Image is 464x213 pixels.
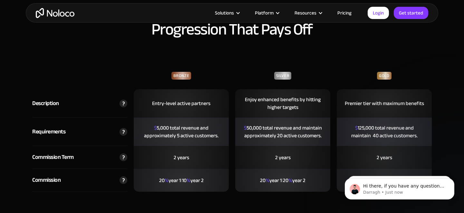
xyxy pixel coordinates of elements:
[7,159,56,167] span: Internal tool development
[197,148,302,157] span: Do you currently partner with any of the following tools?
[2,204,6,208] input: Other
[288,176,292,185] span: %
[215,9,234,17] div: Solutions
[204,176,214,185] span: Softr
[187,176,190,185] span: %
[204,185,213,193] span: Glide
[198,195,202,199] input: Stacker
[255,9,274,17] div: Platform
[32,175,61,185] div: Commission
[274,72,292,80] div: Silver
[255,170,310,191] div: 20 year 1 20 year 2
[134,118,229,146] div: 5,000 total revenue and approximately 5 active customers.
[7,167,62,176] span: Business process automation
[2,160,6,164] input: Internal tool development
[32,3,432,38] h2: Partner Program Tiers: Progression That Pays Off
[377,72,391,80] div: Gold
[154,170,208,191] div: 20 year 1 10 year 2
[32,127,65,137] div: Requirements
[346,118,422,146] div: 125,000 total revenue and maintain 40 active customers.
[295,9,316,17] div: Resources
[165,176,169,185] span: %
[368,7,389,19] a: Login
[169,147,194,168] div: 2 years
[2,195,6,199] input: Client portal development
[266,176,269,185] span: %
[286,9,329,17] div: Resources
[335,165,464,210] iframe: Intercom notifications message
[340,93,429,114] div: Premier tier with maximum benefits
[181,176,182,185] span: l
[235,89,330,118] div: Enjoy enhanced benefits by hitting higher targets
[154,123,157,133] span: $
[147,93,215,114] div: Entry-level active partners
[282,176,283,185] span: l
[7,185,39,193] span: Database design
[204,159,271,167] span: I don't work with any other vendors
[244,123,247,133] span: $
[198,204,202,208] input: [DEMOGRAPHIC_DATA]
[198,186,202,190] input: Glide
[207,9,247,17] div: Solutions
[355,123,358,133] span: $
[7,193,57,202] span: Client portal development
[247,9,286,17] div: Platform
[7,176,47,185] span: AI Powered Worklows
[204,193,218,202] span: Stacker
[204,167,219,176] span: Airtable
[2,178,6,182] input: AI Powered Worklows
[36,8,74,18] a: home
[198,178,202,182] input: Softr
[372,147,397,168] div: 2 years
[171,72,191,80] div: Bronze
[329,9,360,17] a: Pricing
[198,160,202,164] input: I don't work with any other vendors
[198,169,202,173] input: Airtable
[2,169,6,173] input: Business process automation
[204,202,245,211] span: [DEMOGRAPHIC_DATA]
[235,118,330,146] div: 50,000 total revenue and maintain approximately 20 active customers.
[7,202,18,211] span: Other
[270,147,295,168] div: 2 years
[32,99,59,108] div: Description
[32,152,74,162] div: Commission Term
[394,7,428,19] a: Get started
[2,186,6,190] input: Database design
